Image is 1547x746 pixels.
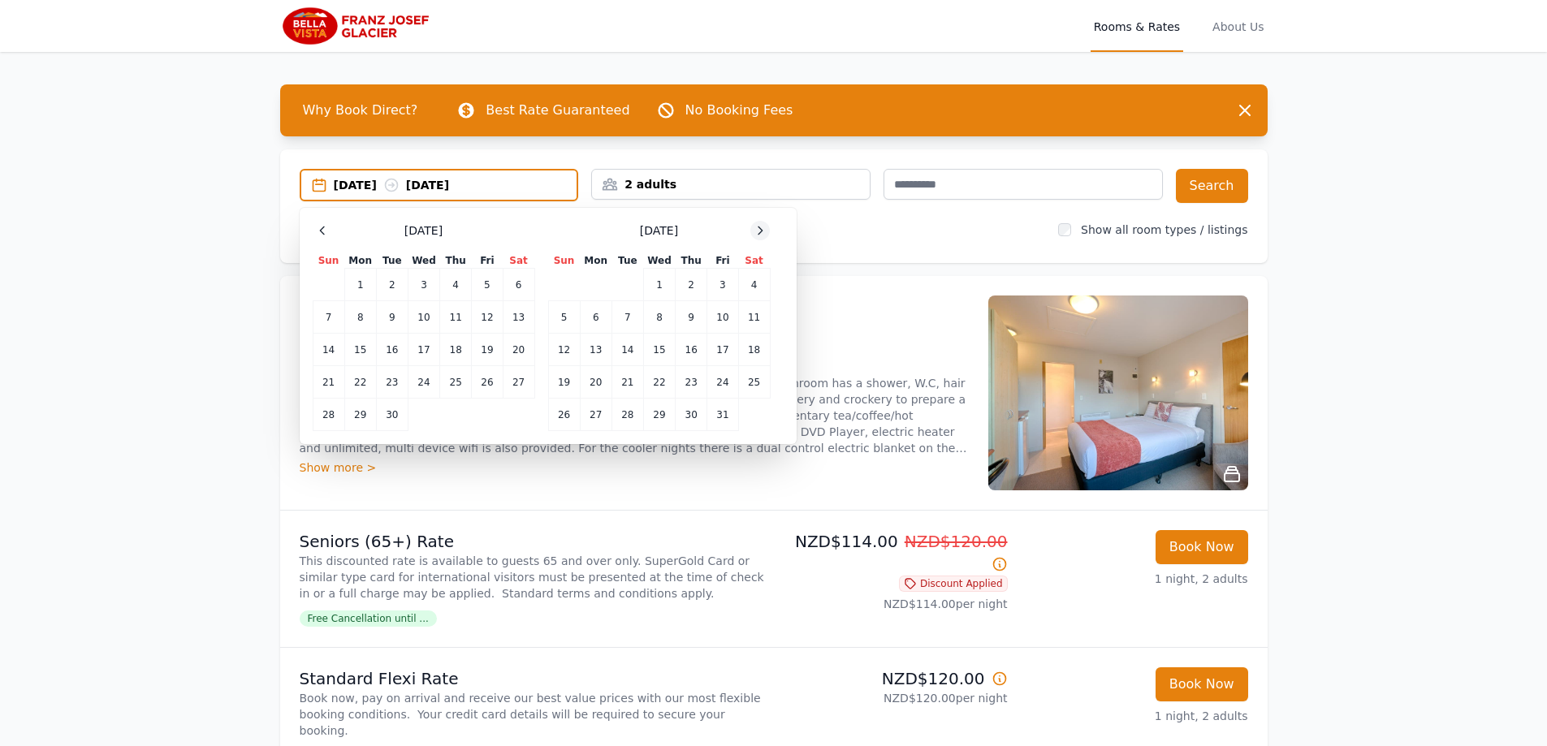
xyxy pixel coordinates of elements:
[676,253,707,269] th: Thu
[440,334,472,366] td: 18
[707,334,738,366] td: 17
[300,610,437,627] span: Free Cancellation until ...
[313,399,344,431] td: 28
[580,366,611,399] td: 20
[780,690,1008,706] p: NZD$120.00 per night
[376,399,408,431] td: 30
[580,334,611,366] td: 13
[300,459,969,476] div: Show more >
[313,334,344,366] td: 14
[300,690,767,739] p: Book now, pay on arrival and receive our best value prices with our most flexible booking conditi...
[611,301,643,334] td: 7
[503,269,534,301] td: 6
[344,366,376,399] td: 22
[676,399,707,431] td: 30
[643,399,675,431] td: 29
[376,334,408,366] td: 16
[780,530,1008,576] p: NZD$114.00
[313,366,344,399] td: 21
[440,366,472,399] td: 25
[548,301,580,334] td: 5
[611,334,643,366] td: 14
[313,253,344,269] th: Sun
[580,253,611,269] th: Mon
[738,269,770,301] td: 4
[548,366,580,399] td: 19
[640,222,678,239] span: [DATE]
[408,334,439,366] td: 17
[707,399,738,431] td: 31
[611,399,643,431] td: 28
[440,253,472,269] th: Thu
[472,253,503,269] th: Fri
[685,101,793,120] p: No Booking Fees
[1081,223,1247,236] label: Show all room types / listings
[300,667,767,690] p: Standard Flexi Rate
[611,253,643,269] th: Tue
[548,399,580,431] td: 26
[707,366,738,399] td: 24
[404,222,443,239] span: [DATE]
[344,301,376,334] td: 8
[1176,169,1248,203] button: Search
[780,596,1008,612] p: NZD$114.00 per night
[472,301,503,334] td: 12
[344,334,376,366] td: 15
[408,253,439,269] th: Wed
[780,667,1008,690] p: NZD$120.00
[344,399,376,431] td: 29
[334,177,577,193] div: [DATE] [DATE]
[1156,530,1248,564] button: Book Now
[643,301,675,334] td: 8
[643,366,675,399] td: 22
[486,101,629,120] p: Best Rate Guaranteed
[738,334,770,366] td: 18
[738,253,770,269] th: Sat
[503,301,534,334] td: 13
[472,269,503,301] td: 5
[503,253,534,269] th: Sat
[472,366,503,399] td: 26
[905,532,1008,551] span: NZD$120.00
[707,269,738,301] td: 3
[738,301,770,334] td: 11
[503,334,534,366] td: 20
[1156,667,1248,701] button: Book Now
[643,334,675,366] td: 15
[472,334,503,366] td: 19
[503,366,534,399] td: 27
[899,576,1008,592] span: Discount Applied
[376,366,408,399] td: 23
[440,269,472,301] td: 4
[376,253,408,269] th: Tue
[408,366,439,399] td: 24
[344,253,376,269] th: Mon
[344,269,376,301] td: 1
[548,253,580,269] th: Sun
[707,253,738,269] th: Fri
[548,334,580,366] td: 12
[376,269,408,301] td: 2
[1021,708,1248,724] p: 1 night, 2 adults
[300,530,767,553] p: Seniors (65+) Rate
[376,301,408,334] td: 9
[676,334,707,366] td: 16
[300,553,767,602] p: This discounted rate is available to guests 65 and over only. SuperGold Card or similar type card...
[280,6,436,45] img: Bella Vista Franz Josef Glacier
[1021,571,1248,587] p: 1 night, 2 adults
[676,301,707,334] td: 9
[676,269,707,301] td: 2
[580,301,611,334] td: 6
[408,269,439,301] td: 3
[592,176,870,192] div: 2 adults
[408,301,439,334] td: 10
[440,301,472,334] td: 11
[611,366,643,399] td: 21
[643,269,675,301] td: 1
[643,253,675,269] th: Wed
[313,301,344,334] td: 7
[290,94,431,127] span: Why Book Direct?
[676,366,707,399] td: 23
[707,301,738,334] td: 10
[580,399,611,431] td: 27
